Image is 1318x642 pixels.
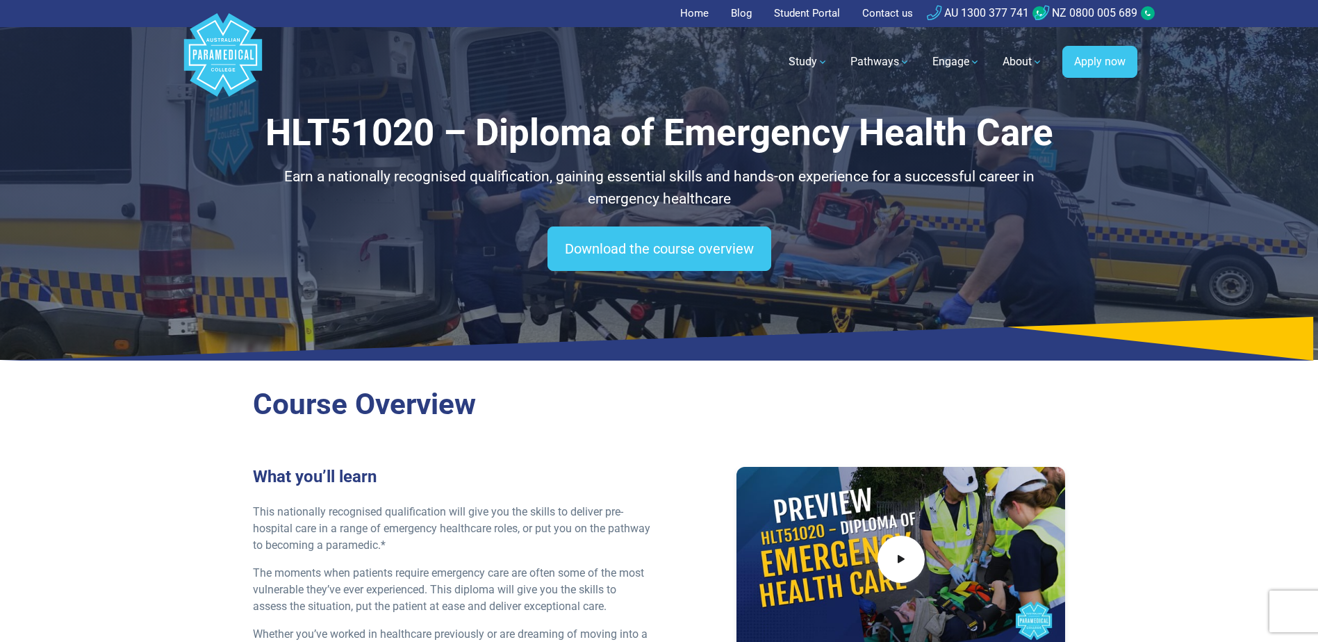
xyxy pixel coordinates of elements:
h2: Course Overview [253,387,1066,422]
a: Australian Paramedical College [181,27,265,97]
p: The moments when patients require emergency care are often some of the most vulnerable they’ve ev... [253,565,651,615]
a: NZ 0800 005 689 [1035,6,1137,19]
a: Pathways [842,42,919,81]
a: AU 1300 377 741 [927,6,1029,19]
a: About [994,42,1051,81]
a: Study [780,42,837,81]
a: Apply now [1062,46,1137,78]
h3: What you’ll learn [253,467,651,487]
a: Engage [924,42,989,81]
a: Download the course overview [547,227,771,271]
p: This nationally recognised qualification will give you the skills to deliver pre-hospital care in... [253,504,651,554]
h1: HLT51020 – Diploma of Emergency Health Care [253,111,1066,155]
p: Earn a nationally recognised qualification, gaining essential skills and hands-on experience for ... [253,166,1066,210]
